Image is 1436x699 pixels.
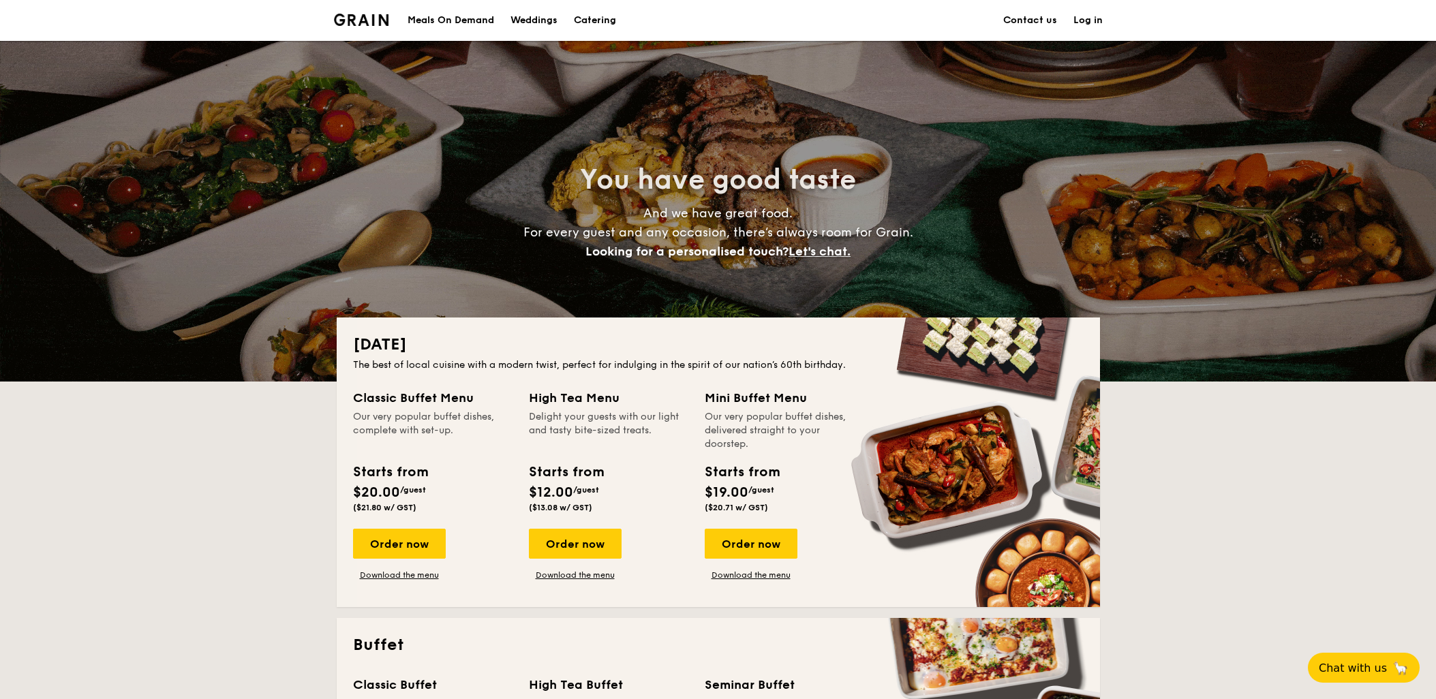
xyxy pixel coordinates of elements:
button: Chat with us🦙 [1308,653,1420,683]
span: 🦙 [1392,660,1409,676]
a: Download the menu [353,570,446,580]
div: Classic Buffet [353,675,513,694]
span: You have good taste [580,164,856,196]
h2: Buffet [353,634,1084,656]
div: Starts from [705,462,779,482]
div: Order now [529,529,622,559]
div: Order now [353,529,446,559]
div: Mini Buffet Menu [705,388,864,407]
span: /guest [573,485,599,495]
span: And we have great food. For every guest and any occasion, there’s always room for Grain. [523,206,913,259]
div: Our very popular buffet dishes, complete with set-up. [353,410,513,451]
a: Download the menu [529,570,622,580]
span: $12.00 [529,484,573,501]
span: Let's chat. [789,244,851,259]
div: Delight your guests with our light and tasty bite-sized treats. [529,410,688,451]
div: Our very popular buffet dishes, delivered straight to your doorstep. [705,410,864,451]
img: Grain [334,14,389,26]
span: ($21.80 w/ GST) [353,503,416,512]
span: $20.00 [353,484,400,501]
span: $19.00 [705,484,748,501]
span: Looking for a personalised touch? [585,244,789,259]
span: ($13.08 w/ GST) [529,503,592,512]
div: Order now [705,529,797,559]
div: Starts from [353,462,427,482]
a: Download the menu [705,570,797,580]
div: Classic Buffet Menu [353,388,513,407]
span: Chat with us [1319,662,1387,674]
h2: [DATE] [353,334,1084,356]
span: /guest [400,485,426,495]
div: The best of local cuisine with a modern twist, perfect for indulging in the spirit of our nation’... [353,358,1084,372]
div: Starts from [529,462,603,482]
div: High Tea Buffet [529,675,688,694]
span: ($20.71 w/ GST) [705,503,768,512]
div: High Tea Menu [529,388,688,407]
div: Seminar Buffet [705,675,864,694]
span: /guest [748,485,774,495]
a: Logotype [334,14,389,26]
